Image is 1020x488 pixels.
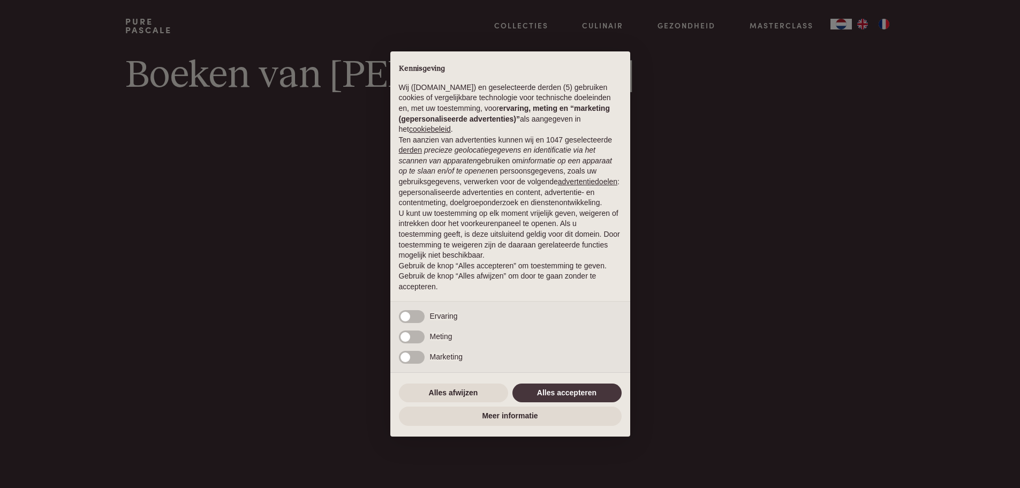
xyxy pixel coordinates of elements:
[430,332,452,341] span: Meting
[399,104,610,123] strong: ervaring, meting en “marketing (gepersonaliseerde advertenties)”
[399,64,622,74] h2: Kennisgeving
[399,261,622,292] p: Gebruik de knop “Alles accepteren” om toestemming te geven. Gebruik de knop “Alles afwijzen” om d...
[558,177,617,187] button: advertentiedoelen
[399,82,622,135] p: Wij ([DOMAIN_NAME]) en geselecteerde derden (5) gebruiken cookies of vergelijkbare technologie vo...
[399,156,613,176] em: informatie op een apparaat op te slaan en/of te openen
[399,208,622,261] p: U kunt uw toestemming op elk moment vrijelijk geven, weigeren of intrekken door het voorkeurenpan...
[430,352,463,361] span: Marketing
[399,407,622,426] button: Meer informatie
[399,135,622,208] p: Ten aanzien van advertenties kunnen wij en 1047 geselecteerde gebruiken om en persoonsgegevens, z...
[399,146,595,165] em: precieze geolocatiegegevens en identificatie via het scannen van apparaten
[512,384,622,403] button: Alles accepteren
[399,384,508,403] button: Alles afwijzen
[409,125,451,133] a: cookiebeleid
[399,145,422,156] button: derden
[430,312,458,320] span: Ervaring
